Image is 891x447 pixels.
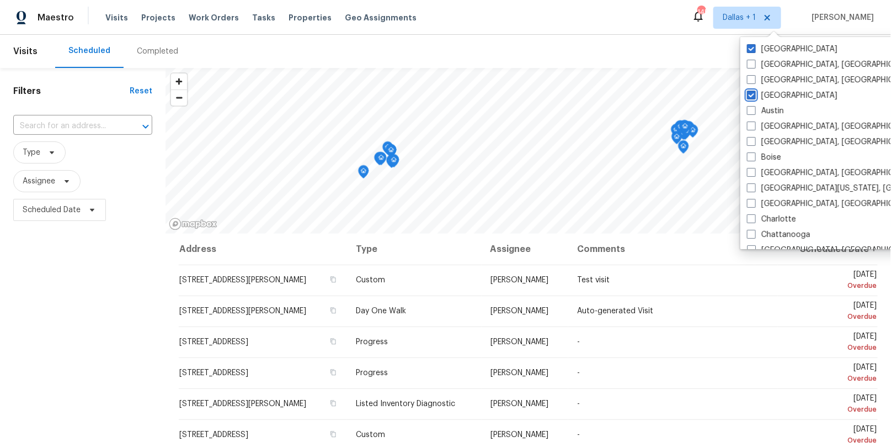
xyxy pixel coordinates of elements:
div: Map marker [388,154,399,171]
div: Scheduled [68,45,110,56]
span: [PERSON_NAME] [490,276,548,284]
span: Visits [105,12,128,23]
span: Progress [356,338,388,346]
div: Map marker [675,120,686,138]
span: Projects [141,12,175,23]
div: Map marker [671,131,682,148]
button: Zoom out [171,90,187,106]
div: Overdue [787,342,877,353]
span: - [577,431,580,439]
button: Zoom in [171,73,187,90]
span: [PERSON_NAME] [490,338,548,346]
div: 145 [697,7,705,18]
label: Charlotte [747,214,796,225]
div: Overdue [787,280,877,291]
label: [GEOGRAPHIC_DATA] [747,44,837,55]
div: Map marker [386,144,397,161]
div: Overdue [787,404,877,415]
span: Day One Walk [356,307,406,315]
span: - [577,338,580,346]
span: Properties [289,12,332,23]
span: [DATE] [787,271,877,291]
span: Test visit [577,276,610,284]
button: Open [138,119,153,134]
div: Map marker [358,165,369,182]
div: Map marker [671,124,682,141]
span: [DATE] [787,395,877,415]
span: [STREET_ADDRESS] [179,338,248,346]
div: Overdue [787,311,877,322]
div: Map marker [679,120,690,137]
span: [STREET_ADDRESS] [179,369,248,377]
span: Progress [356,369,388,377]
label: [GEOGRAPHIC_DATA] [747,90,837,101]
span: [DATE] [787,364,877,384]
span: Auto-generated Visit [577,307,653,315]
span: [STREET_ADDRESS] [179,431,248,439]
div: Reset [130,86,152,97]
span: [DATE] [787,333,877,353]
th: Type [347,234,482,265]
div: Overdue [787,373,877,384]
button: Copy Address [328,398,338,408]
span: Tasks [252,14,275,22]
button: Copy Address [328,306,338,315]
th: Address [179,234,347,265]
label: Boise [747,152,781,163]
span: - [577,369,580,377]
div: Map marker [680,120,691,138]
a: Mapbox homepage [169,218,217,230]
div: Map marker [386,155,397,172]
span: Dallas + 1 [723,12,756,23]
button: Copy Address [328,429,338,439]
span: Custom [356,276,385,284]
button: Copy Address [328,275,338,285]
span: [STREET_ADDRESS][PERSON_NAME] [179,400,306,408]
label: Austin [747,106,784,117]
div: Overdue [787,435,877,446]
div: Completed [137,46,178,57]
span: Visits [13,39,38,64]
span: Maestro [38,12,74,23]
span: Listed Inventory Diagnostic [356,400,455,408]
div: Map marker [678,140,689,157]
span: Type [23,147,40,158]
div: Map marker [374,152,385,169]
button: Copy Address [328,367,338,377]
span: [STREET_ADDRESS][PERSON_NAME] [179,307,306,315]
span: [DATE] [787,425,877,446]
span: Work Orders [189,12,239,23]
div: Map marker [382,141,393,159]
th: Scheduled Date ↑ [778,234,878,265]
div: Map marker [687,124,698,141]
span: [PERSON_NAME] [490,431,548,439]
h1: Filters [13,86,130,97]
span: [PERSON_NAME] [490,369,548,377]
button: Copy Address [328,336,338,346]
input: Search for an address... [13,118,121,135]
span: [DATE] [787,302,877,322]
span: Custom [356,431,385,439]
div: Map marker [675,120,686,138]
span: [PERSON_NAME] [490,307,548,315]
th: Comments [568,234,778,265]
div: Map marker [376,152,387,169]
span: - [577,400,580,408]
span: [PERSON_NAME] [490,400,548,408]
span: Zoom out [171,90,187,106]
span: Scheduled Date [23,204,81,215]
span: Geo Assignments [345,12,417,23]
span: [PERSON_NAME] [808,12,874,23]
th: Assignee [482,234,569,265]
span: [STREET_ADDRESS][PERSON_NAME] [179,276,306,284]
span: Assignee [23,176,55,187]
label: Chattanooga [747,229,810,240]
